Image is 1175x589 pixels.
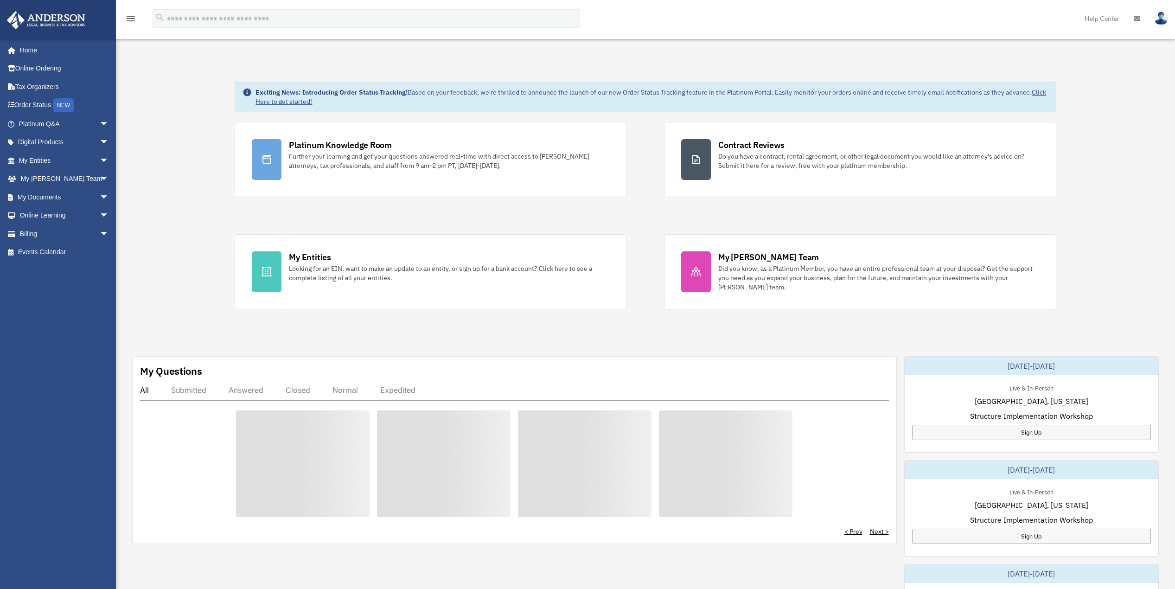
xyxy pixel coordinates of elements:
img: User Pic [1154,12,1168,25]
span: Structure Implementation Workshop [970,514,1093,525]
div: Expedited [380,385,415,395]
div: Live & In-Person [1002,487,1061,496]
div: [DATE]-[DATE] [905,357,1159,375]
div: [DATE]-[DATE] [905,461,1159,479]
a: My [PERSON_NAME] Teamarrow_drop_down [6,170,123,188]
div: Live & In-Person [1002,383,1061,392]
div: Further your learning and get your questions answered real-time with direct access to [PERSON_NAM... [289,152,610,170]
div: Looking for an EIN, want to make an update to an entity, or sign up for a bank account? Click her... [289,264,610,282]
div: Submitted [171,385,206,395]
span: Structure Implementation Workshop [970,410,1093,422]
a: menu [125,16,136,24]
a: Platinum Knowledge Room Further your learning and get your questions answered real-time with dire... [235,122,627,197]
a: My Entitiesarrow_drop_down [6,151,123,170]
a: Digital Productsarrow_drop_down [6,133,123,152]
div: Contract Reviews [718,139,785,151]
a: Next > [870,527,889,536]
a: Sign Up [912,529,1151,544]
div: Do you have a contract, rental agreement, or other legal document you would like an attorney's ad... [718,152,1039,170]
div: My Questions [140,364,202,378]
a: Click Here to get started! [255,88,1046,106]
a: Online Ordering [6,59,123,78]
a: Order StatusNEW [6,96,123,115]
div: Platinum Knowledge Room [289,139,392,151]
a: My Documentsarrow_drop_down [6,188,123,206]
i: menu [125,13,136,24]
span: arrow_drop_down [100,224,118,243]
span: arrow_drop_down [100,133,118,152]
span: arrow_drop_down [100,206,118,225]
span: arrow_drop_down [100,115,118,134]
div: Did you know, as a Platinum Member, you have an entire professional team at your disposal? Get th... [718,264,1039,292]
strong: Exciting News: Introducing Order Status Tracking! [255,88,408,96]
div: My [PERSON_NAME] Team [718,251,819,263]
a: Contract Reviews Do you have a contract, rental agreement, or other legal document you would like... [664,122,1056,197]
span: arrow_drop_down [100,170,118,189]
a: Platinum Q&Aarrow_drop_down [6,115,123,133]
a: Online Learningarrow_drop_down [6,206,123,225]
a: My Entities Looking for an EIN, want to make an update to an entity, or sign up for a bank accoun... [235,234,627,309]
div: Normal [332,385,358,395]
div: Closed [286,385,310,395]
div: Based on your feedback, we're thrilled to announce the launch of our new Order Status Tracking fe... [255,88,1048,106]
span: arrow_drop_down [100,188,118,207]
a: Tax Organizers [6,77,123,96]
a: Billingarrow_drop_down [6,224,123,243]
a: < Prev [844,527,862,536]
i: search [155,13,165,23]
div: All [140,385,149,395]
a: Sign Up [912,425,1151,440]
a: My [PERSON_NAME] Team Did you know, as a Platinum Member, you have an entire professional team at... [664,234,1056,309]
a: Home [6,41,118,59]
img: Anderson Advisors Platinum Portal [4,11,88,29]
div: NEW [53,98,74,112]
span: [GEOGRAPHIC_DATA], [US_STATE] [975,396,1088,407]
div: [DATE]-[DATE] [905,564,1159,583]
div: Answered [229,385,263,395]
span: arrow_drop_down [100,151,118,170]
div: My Entities [289,251,331,263]
span: [GEOGRAPHIC_DATA], [US_STATE] [975,499,1088,511]
a: Events Calendar [6,243,123,262]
